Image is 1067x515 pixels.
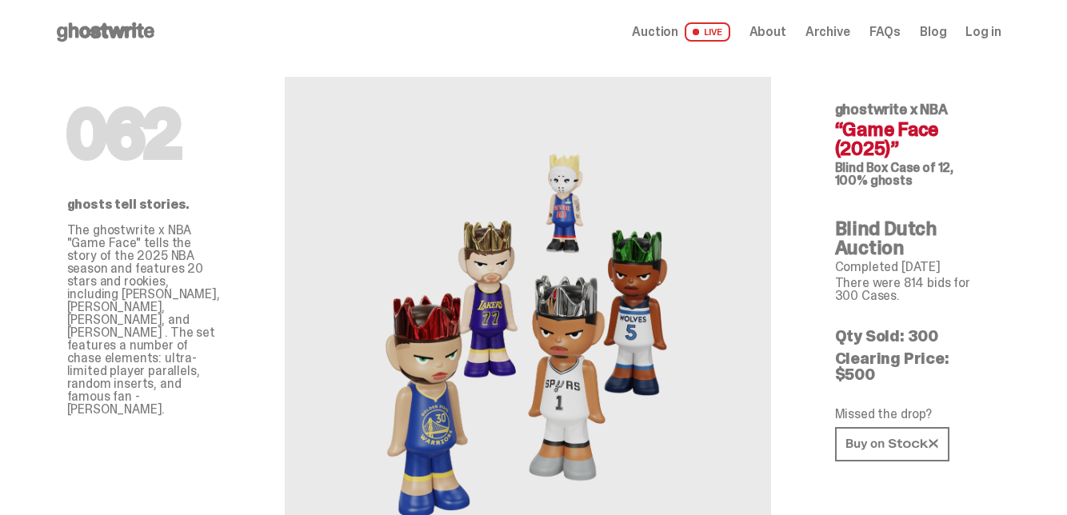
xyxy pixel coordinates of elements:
p: The ghostwrite x NBA "Game Face" tells the story of the 2025 NBA season and features 20 stars and... [67,224,221,416]
p: There were 814 bids for 300 Cases. [835,277,989,302]
p: ghosts tell stories. [67,198,221,211]
h4: Blind Dutch Auction [835,219,989,257]
h4: “Game Face (2025)” [835,120,989,158]
a: Archive [805,26,850,38]
span: LIVE [685,22,730,42]
span: Auction [632,26,678,38]
a: Blog [920,26,946,38]
p: Qty Sold: 300 [835,328,989,344]
a: About [749,26,786,38]
p: Completed [DATE] [835,261,989,273]
span: ghostwrite x NBA [835,100,948,119]
a: Log in [965,26,1001,38]
h1: 062 [67,102,221,166]
a: Auction LIVE [632,22,729,42]
p: Missed the drop? [835,408,989,421]
p: Clearing Price: $500 [835,350,989,382]
a: FAQs [869,26,901,38]
span: Blind Box Case of 12, 100% ghosts [835,159,954,189]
